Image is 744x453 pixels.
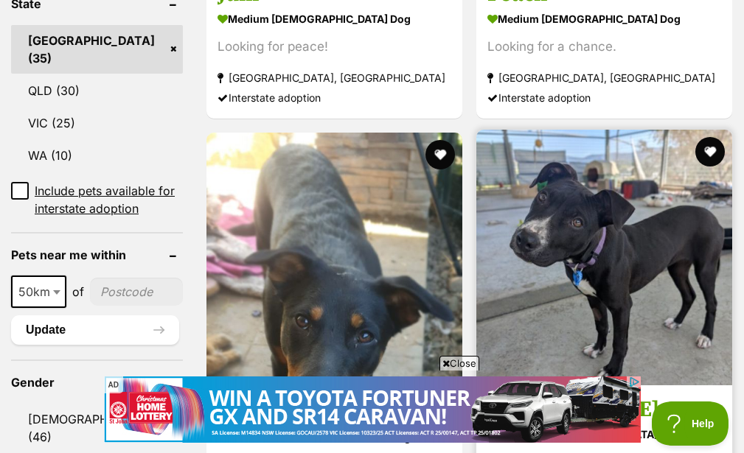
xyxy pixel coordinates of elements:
[206,133,462,388] img: Zena - Australian Kelpie Dog
[487,395,721,423] h3: [PERSON_NAME]
[11,140,183,171] a: WA (10)
[487,8,721,29] strong: medium [DEMOGRAPHIC_DATA] Dog
[90,278,183,306] input: postcode
[13,281,65,302] span: 50km
[439,356,479,371] span: Close
[487,68,721,88] strong: [GEOGRAPHIC_DATA], [GEOGRAPHIC_DATA]
[11,376,183,389] header: Gender
[11,248,183,261] header: Pets near me within
[11,108,183,138] a: VIC (25)
[11,275,66,308] span: 50km
[72,283,84,301] span: of
[104,376,123,393] span: AD
[652,401,729,446] iframe: Help Scout Beacon - Open
[695,137,724,166] button: favourite
[11,75,183,106] a: QLD (30)
[487,37,721,57] div: Looking for a chance.
[11,404,183,452] a: [DEMOGRAPHIC_DATA] (46)
[11,182,183,217] a: Include pets available for interstate adoption
[218,68,451,88] strong: [GEOGRAPHIC_DATA], [GEOGRAPHIC_DATA]
[35,182,183,217] span: Include pets available for interstate adoption
[372,445,372,446] iframe: Advertisement
[218,8,451,29] strong: medium [DEMOGRAPHIC_DATA] Dog
[487,88,721,108] div: Interstate adoption
[218,37,451,57] div: Looking for peace!
[425,140,455,169] button: favourite
[218,88,451,108] div: Interstate adoption
[11,25,183,74] a: [GEOGRAPHIC_DATA] (35)
[476,130,732,385] img: Frida - American Staffordshire Terrier Dog
[11,315,179,345] button: Update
